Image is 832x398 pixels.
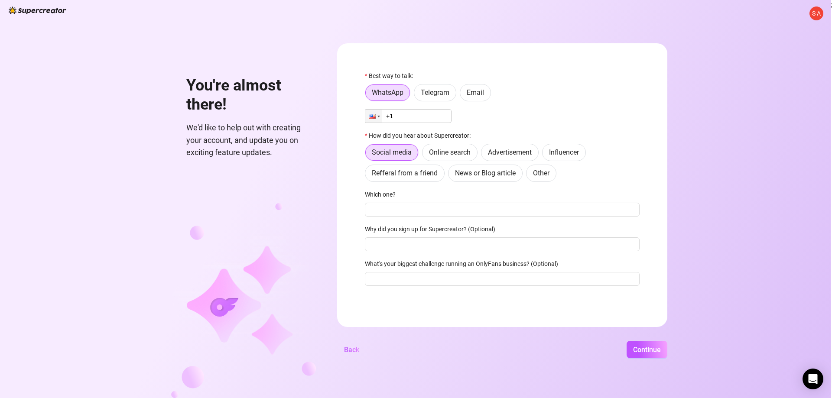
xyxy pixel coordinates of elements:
span: S A [812,9,821,18]
div: Open Intercom Messenger [803,369,823,389]
input: 1 (702) 123-4567 [365,109,452,123]
h1: You're almost there! [186,76,316,114]
span: Telegram [421,88,449,97]
input: Why did you sign up for Supercreator? (Optional) [365,237,640,251]
input: What's your biggest challenge running an OnlyFans business? (Optional) [365,272,640,286]
span: Back [344,346,359,354]
span: We'd like to help out with creating your account, and update you on exciting feature updates. [186,122,316,159]
label: What's your biggest challenge running an OnlyFans business? (Optional) [365,259,564,269]
label: Why did you sign up for Supercreator? (Optional) [365,224,501,234]
span: Online search [429,148,471,156]
span: Refferal from a friend [372,169,438,177]
input: Which one? [365,203,640,217]
label: How did you hear about Supercreator: [365,131,476,140]
span: Influencer [549,148,579,156]
div: United States: + 1 [365,110,382,123]
span: News or Blog article [455,169,516,177]
label: Which one? [365,190,401,199]
label: Best way to talk: [365,71,419,81]
img: logo [9,6,66,14]
span: Continue [633,346,661,354]
button: Back [337,341,366,358]
span: WhatsApp [372,88,403,97]
span: Social media [372,148,412,156]
button: Continue [627,341,667,358]
span: Advertisement [488,148,532,156]
span: Other [533,169,549,177]
span: Email [467,88,484,97]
